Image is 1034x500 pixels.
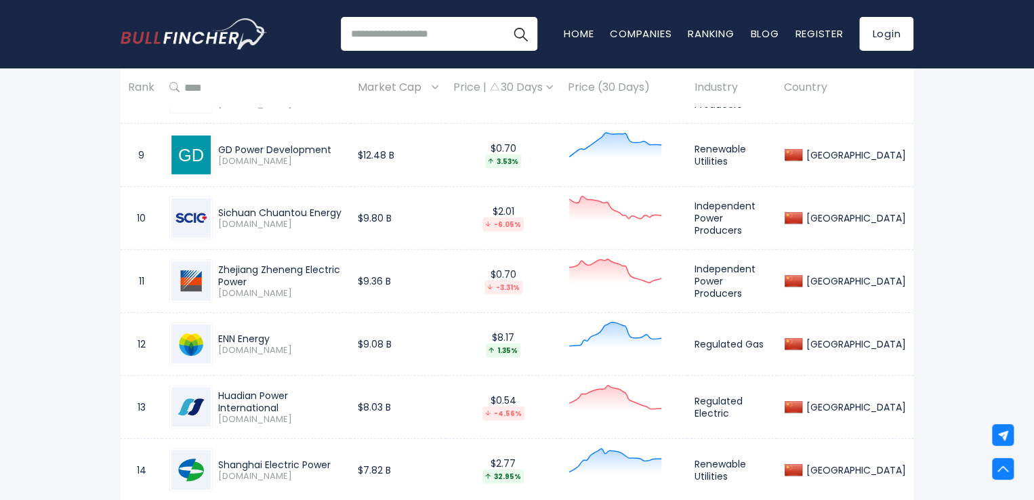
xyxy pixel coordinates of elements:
span: [DOMAIN_NAME] [218,99,343,110]
td: $9.08 B [350,313,446,376]
a: Login [859,17,913,51]
div: [GEOGRAPHIC_DATA] [803,149,906,161]
td: 9 [121,124,162,187]
span: [DOMAIN_NAME] [218,345,343,356]
div: $8.17 [453,331,553,358]
span: Market Cap [358,77,428,98]
div: [GEOGRAPHIC_DATA] [803,401,906,413]
img: 1071.HK.png [171,388,211,427]
td: $12.48 B [350,124,446,187]
div: $2.01 [453,205,553,232]
div: 3.53% [485,154,521,169]
span: [DOMAIN_NAME] [218,414,343,425]
img: 600023.SS.png [171,262,211,301]
div: Zhejiang Zheneng Electric Power [218,264,343,288]
td: 11 [121,250,162,313]
td: Regulated Electric [687,376,777,439]
div: $2.77 [453,457,553,484]
button: Search [503,17,537,51]
div: Huadian Power International [218,390,343,414]
div: GD Power Development [218,144,343,156]
td: 12 [121,313,162,376]
div: -6.05% [482,217,524,232]
div: Sichuan Chuantou Energy [218,207,343,219]
img: 2688.HK.png [171,325,211,364]
a: Blog [750,26,779,41]
td: $9.36 B [350,250,446,313]
div: $0.70 [453,268,553,295]
div: ENN Energy [218,333,343,345]
div: -4.56% [482,407,524,421]
td: Regulated Gas [687,313,777,376]
div: [GEOGRAPHIC_DATA] [803,464,906,476]
td: $8.03 B [350,376,446,439]
td: Renewable Utilities [687,124,777,187]
div: [GEOGRAPHIC_DATA] [803,212,906,224]
span: [DOMAIN_NAME] [218,219,343,230]
th: Country [777,68,913,108]
span: [DOMAIN_NAME] [218,156,343,167]
th: Price (30 Days) [560,68,687,108]
a: Home [564,26,594,41]
a: Ranking [688,26,734,41]
td: Independent Power Producers [687,250,777,313]
img: 600021.SS.png [171,451,211,490]
div: -3.31% [484,280,522,295]
div: Price | 30 Days [453,81,553,95]
td: 13 [121,376,162,439]
td: 10 [121,187,162,250]
img: Bullfincher logo [121,18,267,49]
img: 600674.SS.png [171,199,211,238]
div: $0.70 [453,142,553,169]
div: 1.35% [486,343,520,358]
td: $9.80 B [350,187,446,250]
td: Independent Power Producers [687,187,777,250]
a: Register [795,26,843,41]
div: [GEOGRAPHIC_DATA] [803,338,906,350]
div: $0.54 [453,394,553,421]
a: Companies [610,26,671,41]
th: Industry [687,68,777,108]
th: Rank [121,68,162,108]
span: [DOMAIN_NAME] [218,288,343,299]
a: Go to homepage [121,18,266,49]
div: [GEOGRAPHIC_DATA] [803,275,906,287]
span: [DOMAIN_NAME] [218,471,343,482]
div: 32.95% [482,470,524,484]
div: Shanghai Electric Power [218,459,343,471]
